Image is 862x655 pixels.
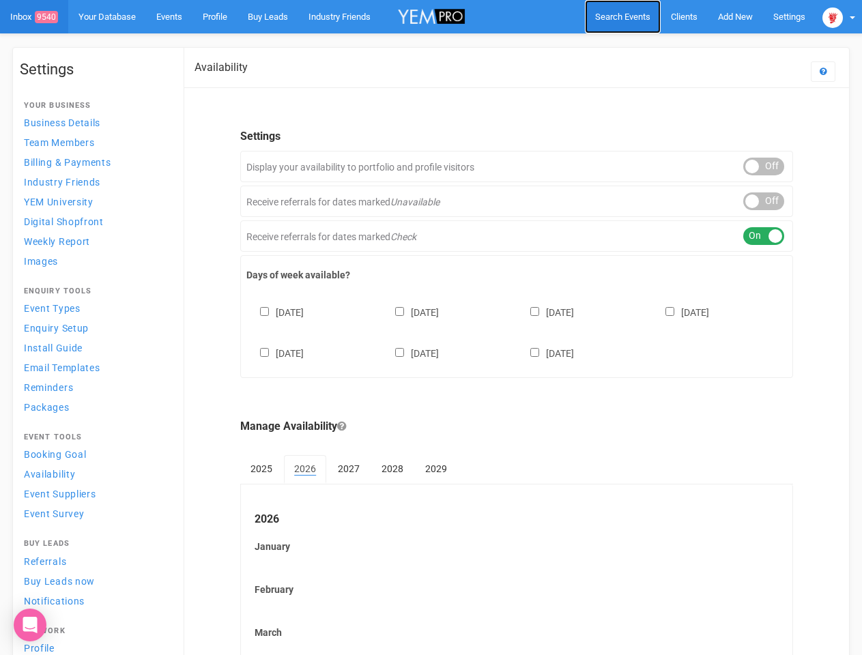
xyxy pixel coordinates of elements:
label: March [255,626,779,639]
a: YEM University [20,192,170,211]
a: Team Members [20,133,170,151]
span: Email Templates [24,362,100,373]
a: Referrals [20,552,170,570]
input: [DATE] [530,307,539,316]
a: Reminders [20,378,170,396]
div: Open Intercom Messenger [14,609,46,641]
label: [DATE] [652,304,709,319]
input: [DATE] [395,307,404,316]
a: Industry Friends [20,173,170,191]
span: Weekly Report [24,236,90,247]
span: Packages [24,402,70,413]
h4: Buy Leads [24,540,166,548]
span: Notifications [24,596,85,607]
span: Event Types [24,303,81,314]
h4: Event Tools [24,433,166,441]
span: Availability [24,469,75,480]
span: Add New [718,12,753,22]
a: 2027 [328,455,370,482]
label: [DATE] [246,345,304,360]
a: 2025 [240,455,283,482]
a: Email Templates [20,358,170,377]
label: Days of week available? [246,268,787,282]
a: Event Survey [20,504,170,523]
h2: Availability [195,61,248,74]
a: Digital Shopfront [20,212,170,231]
a: Install Guide [20,338,170,357]
span: Team Members [24,137,94,148]
a: Event Types [20,299,170,317]
h4: Enquiry Tools [24,287,166,295]
a: Notifications [20,592,170,610]
span: Images [24,256,58,267]
legend: Manage Availability [240,419,793,435]
span: Clients [671,12,698,22]
h4: Network [24,627,166,635]
input: [DATE] [260,307,269,316]
a: Packages [20,398,170,416]
label: January [255,540,779,553]
label: [DATE] [517,345,574,360]
span: Install Guide [24,343,83,353]
em: Check [390,231,416,242]
span: Billing & Payments [24,157,111,168]
h1: Settings [20,61,170,78]
legend: 2026 [255,512,779,527]
span: 9540 [35,11,58,23]
span: Business Details [24,117,100,128]
label: [DATE] [382,345,439,360]
span: YEM University [24,196,94,207]
img: open-uri20250107-2-1pbi2ie [822,8,843,28]
span: Reminders [24,382,73,393]
span: Search Events [595,12,650,22]
input: [DATE] [395,348,404,357]
span: Digital Shopfront [24,216,104,227]
a: 2029 [415,455,457,482]
input: [DATE] [260,348,269,357]
span: Event Suppliers [24,489,96,499]
div: Display your availability to portfolio and profile visitors [240,151,793,182]
a: Enquiry Setup [20,319,170,337]
label: [DATE] [517,304,574,319]
a: Booking Goal [20,445,170,463]
span: Booking Goal [24,449,86,460]
h4: Your Business [24,102,166,110]
a: 2026 [284,455,326,484]
label: [DATE] [382,304,439,319]
em: Unavailable [390,196,440,207]
span: Enquiry Setup [24,323,89,334]
input: [DATE] [530,348,539,357]
a: Weekly Report [20,232,170,250]
a: 2028 [371,455,414,482]
input: [DATE] [665,307,674,316]
a: Event Suppliers [20,484,170,503]
a: Buy Leads now [20,572,170,590]
a: Availability [20,465,170,483]
div: Receive referrals for dates marked [240,220,793,252]
a: Business Details [20,113,170,132]
span: Event Survey [24,508,84,519]
a: Images [20,252,170,270]
a: Billing & Payments [20,153,170,171]
label: February [255,583,779,596]
label: [DATE] [246,304,304,319]
div: Receive referrals for dates marked [240,186,793,217]
legend: Settings [240,129,793,145]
